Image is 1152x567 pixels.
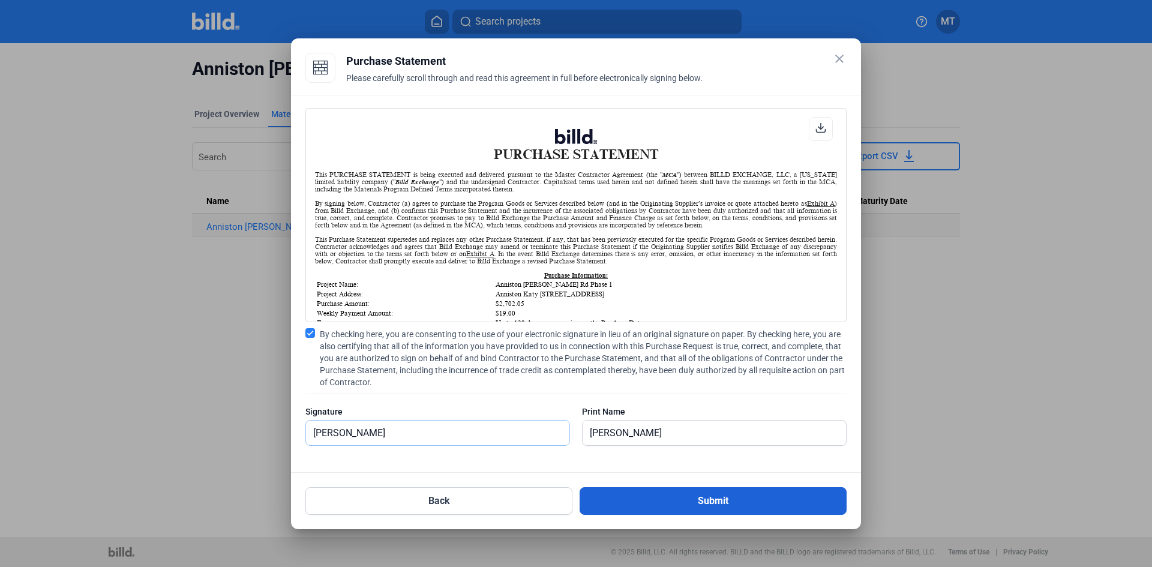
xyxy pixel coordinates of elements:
[495,280,836,289] td: Anniston [PERSON_NAME] Rd Phase 1
[544,272,608,279] u: Purchase Information:
[315,200,837,229] div: By signing below, Contractor (a) agrees to purchase the Program Goods or Services described below...
[316,290,494,298] td: Project Address:
[316,309,494,317] td: Weekly Payment Amount:
[346,72,847,98] div: Please carefully scroll through and read this agreement in full before electronically signing below.
[495,309,836,317] td: $19.00
[316,299,494,308] td: Purchase Amount:
[495,290,836,298] td: Anniston Katy [STREET_ADDRESS]
[662,171,677,178] i: MCA
[316,319,494,327] td: Term:
[305,487,572,515] button: Back
[832,52,847,66] mat-icon: close
[580,487,847,515] button: Submit
[315,236,837,265] div: This Purchase Statement supersedes and replaces any other Purchase Statement, if any, that has be...
[316,280,494,289] td: Project Name:
[305,406,570,418] div: Signature
[346,53,847,70] div: Purchase Statement
[583,421,833,445] input: Print Name
[320,328,847,388] span: By checking here, you are consenting to the use of your electronic signature in lieu of an origin...
[315,171,837,193] div: This PURCHASE STATEMENT is being executed and delivered pursuant to the Master Contractor Agreeme...
[495,299,836,308] td: $2,702.05
[495,319,836,327] td: Up to 120 days, commencing on the Purchase Date
[315,129,837,162] h1: PURCHASE STATEMENT
[395,178,439,185] i: Billd Exchange
[807,200,835,207] u: Exhibit A
[466,250,494,257] u: Exhibit A
[306,421,569,445] input: Signature
[582,406,847,418] div: Print Name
